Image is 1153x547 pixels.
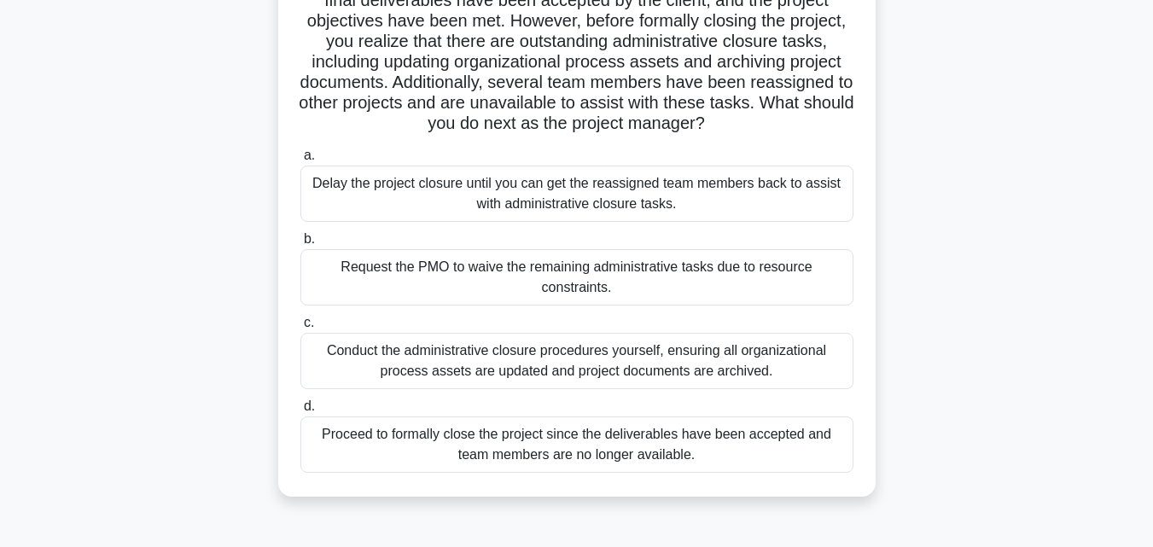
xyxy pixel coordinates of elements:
span: d. [304,399,315,413]
div: Request the PMO to waive the remaining administrative tasks due to resource constraints. [300,249,853,306]
div: Delay the project closure until you can get the reassigned team members back to assist with admin... [300,166,853,222]
span: b. [304,231,315,246]
span: c. [304,315,314,329]
span: a. [304,148,315,162]
div: Proceed to formally close the project since the deliverables have been accepted and team members ... [300,416,853,473]
div: Conduct the administrative closure procedures yourself, ensuring all organizational process asset... [300,333,853,389]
